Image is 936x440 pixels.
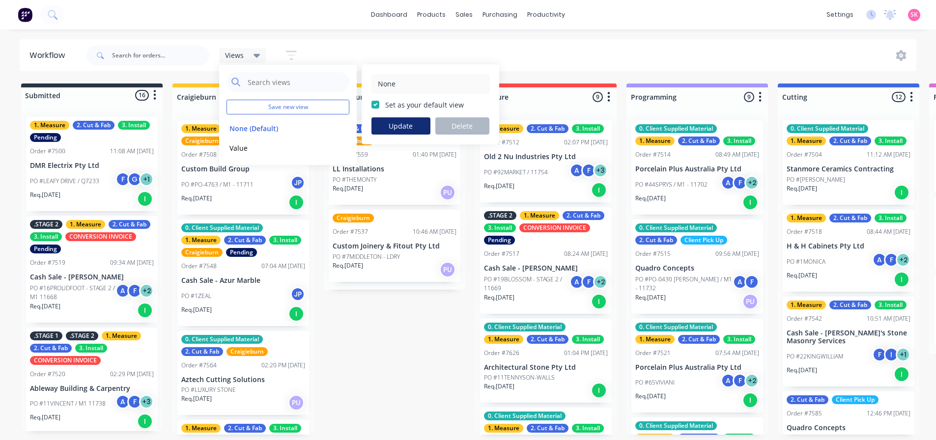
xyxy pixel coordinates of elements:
[181,223,263,232] div: 0. Client Supplied Material
[635,137,675,145] div: 1. Measure
[896,347,910,362] div: + 1
[894,272,909,287] div: I
[787,366,817,375] p: Req. [DATE]
[829,301,871,309] div: 2. Cut & Fab
[227,142,331,154] button: Value
[723,335,755,344] div: 3. Install
[593,275,608,289] div: + 2
[181,376,305,384] p: Aztech Cutting Solutions
[385,100,464,110] label: Set as your default view
[484,264,608,273] p: Cash Sale - [PERSON_NAME]
[75,344,107,353] div: 3. Install
[635,293,666,302] p: Req. [DATE]
[581,275,596,289] div: F
[181,137,223,145] div: Craigieburn
[744,275,759,289] div: F
[333,184,363,193] p: Req. [DATE]
[744,175,759,190] div: + 2
[181,361,217,370] div: Order #7564
[484,349,519,357] div: Order #7626
[742,194,758,210] div: I
[527,335,568,344] div: 2. Cut & Fab
[110,370,154,379] div: 02:29 PM [DATE]
[635,323,717,331] div: 0. Client Supplied Material
[139,394,154,409] div: + 3
[787,184,817,193] p: Req. [DATE]
[480,319,612,403] div: 0. Client Supplied Material1. Measure2. Cut & Fab3. InstallOrder #762601:04 PM [DATE]Architectura...
[635,150,671,159] div: Order #7514
[829,214,871,222] div: 2. Cut & Fab
[181,424,221,433] div: 1. Measure
[127,283,142,298] div: F
[227,123,331,134] button: None (Default)
[484,182,514,191] p: Req. [DATE]
[30,284,115,302] p: PO #16PROUDFOOT - STAGE 2 / M1 11668
[288,395,304,411] div: PU
[733,275,747,289] div: A
[787,242,910,250] p: H & H Cabinets Pty Ltd
[329,210,460,282] div: CraigieburnOrder #753710:46 AM [DATE]Custom Joinery & Fitout Pty LtdPO #7MIDDLETON - LDRYReq.[DAT...
[288,194,304,210] div: I
[484,211,516,220] div: .STAGE 2
[413,150,456,159] div: 01:40 PM [DATE]
[787,424,910,432] p: Quadro Concepts
[787,165,910,173] p: Stanmore Ceramics Contracting
[910,10,918,19] span: SK
[733,373,747,388] div: F
[787,329,910,346] p: Cash Sale - [PERSON_NAME]'s Stone Masonry Services
[478,7,522,22] div: purchasing
[30,331,62,340] div: .STAGE 1
[261,262,305,271] div: 07:04 AM [DATE]
[635,392,666,401] p: Req. [DATE]
[226,248,257,257] div: Pending
[635,165,759,173] p: Porcelain Plus Australia Pty Ltd
[137,191,153,207] div: I
[137,413,153,429] div: I
[181,180,254,189] p: PO #PO-4763 / M1 - 11711
[413,227,456,236] div: 10:46 AM [DATE]
[875,137,907,145] div: 3. Install
[451,7,478,22] div: sales
[484,335,523,344] div: 1. Measure
[288,306,304,322] div: I
[635,249,671,258] div: Order #7515
[484,124,523,133] div: 1. Measure
[181,335,263,344] div: 0. Client Supplied Material
[435,117,489,135] button: Delete
[73,121,114,130] div: 2. Cut & Fab
[896,252,910,267] div: + 2
[333,227,368,236] div: Order #7537
[484,168,548,177] p: PO #92MARKET / 11754
[371,117,430,135] button: Update
[333,175,376,184] p: PO #THEMONTY
[519,223,590,232] div: CONVERSION INVOICE
[181,347,223,356] div: 2. Cut & Fab
[30,370,65,379] div: Order #7520
[261,361,305,370] div: 02:20 PM [DATE]
[742,294,758,309] div: PU
[484,424,523,433] div: 1. Measure
[787,214,826,222] div: 1. Measure
[484,153,608,161] p: Old 2 Nu Industries Pty Ltd
[527,424,568,433] div: 2. Cut & Fab
[721,373,736,388] div: A
[875,214,907,222] div: 3. Install
[30,191,60,199] p: Req. [DATE]
[635,223,717,232] div: 0. Client Supplied Material
[484,412,566,420] div: 0. Client Supplied Material
[30,302,60,311] p: Req. [DATE]
[520,211,559,220] div: 1. Measure
[894,366,909,382] div: I
[139,172,154,187] div: + 1
[484,382,514,391] p: Req. [DATE]
[884,347,899,362] div: I
[787,137,826,145] div: 1. Measure
[269,236,301,245] div: 3. Install
[787,271,817,280] p: Req. [DATE]
[572,335,604,344] div: 3. Install
[787,314,822,323] div: Order #7542
[18,7,32,22] img: Factory
[783,297,914,387] div: 1. Measure2. Cut & Fab3. InstallOrder #754210:51 AM [DATE]Cash Sale - [PERSON_NAME]'s Stone Mason...
[110,258,154,267] div: 09:34 AM [DATE]
[26,117,158,211] div: 1. Measure2. Cut & Fab3. InstallPendingOrder #750011:08 AM [DATE]DMR Electrix Pty LtdPO #LEAFY DR...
